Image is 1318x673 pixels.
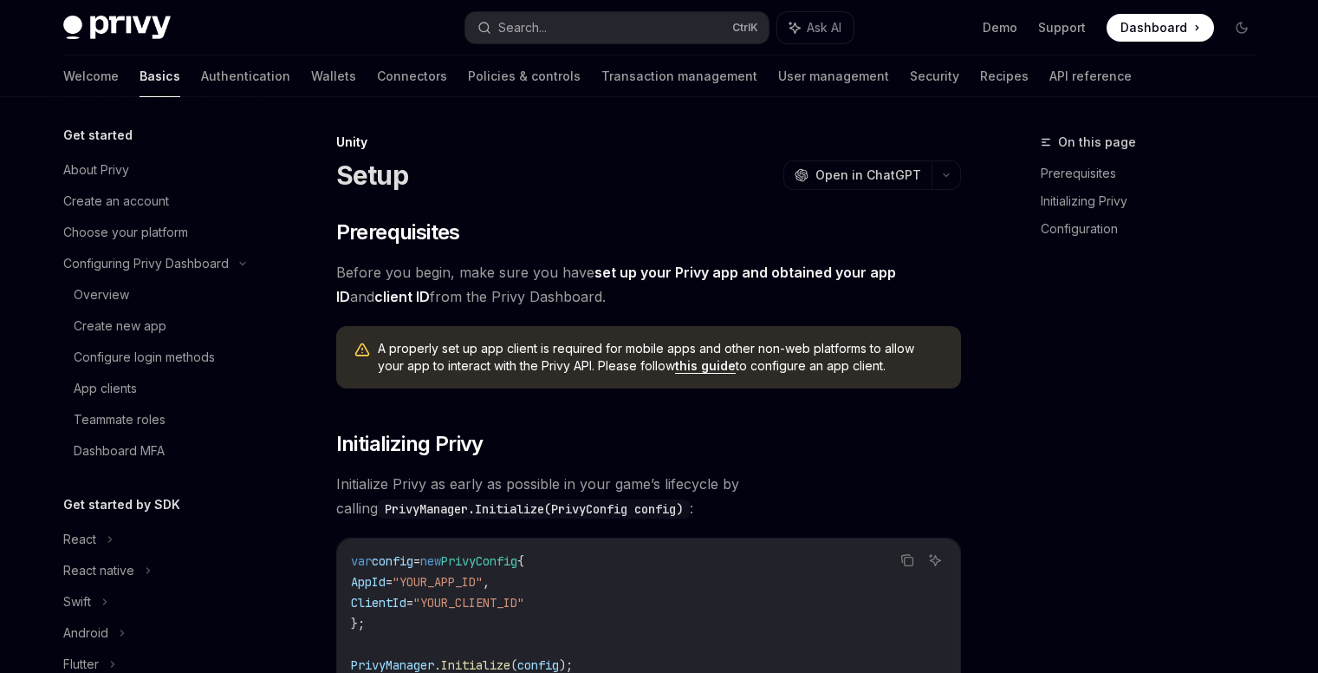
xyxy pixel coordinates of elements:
span: Ctrl K [732,21,758,35]
span: = [413,553,420,569]
a: User management [778,56,889,97]
div: Create new app [74,316,166,336]
a: Policies & controls [468,56,581,97]
span: PrivyConfig [441,553,517,569]
a: Basics [140,56,180,97]
a: Recipes [980,56,1029,97]
a: Create an account [49,186,271,217]
img: dark logo [63,16,171,40]
div: Configure login methods [74,347,215,368]
a: Security [910,56,959,97]
button: Ask AI [924,549,946,572]
span: Initializing Privy [336,430,484,458]
a: Transaction management [601,56,757,97]
button: Copy the contents from the code block [896,549,919,572]
button: Toggle dark mode [1228,14,1256,42]
div: Overview [74,284,129,305]
a: Dashboard [1107,14,1214,42]
a: Create new app [49,310,271,342]
a: App clients [49,373,271,404]
span: }; [351,616,365,631]
a: this guide [675,358,736,374]
span: Ask AI [807,19,841,36]
a: Support [1038,19,1086,36]
span: ClientId [351,595,406,611]
svg: Warning [354,342,371,359]
a: Initializing Privy [1041,187,1269,215]
span: = [386,574,393,590]
a: Teammate roles [49,404,271,435]
span: Dashboard [1120,19,1187,36]
span: new [420,553,441,569]
a: Configure login methods [49,342,271,373]
span: Initialize [441,657,510,673]
a: Demo [983,19,1017,36]
span: = [406,595,413,611]
div: Dashboard MFA [74,441,165,461]
h5: Get started [63,125,133,146]
div: App clients [74,378,137,399]
a: Authentication [201,56,290,97]
a: client ID [374,288,430,306]
span: config [517,657,559,673]
div: About Privy [63,160,129,180]
a: Dashboard MFA [49,435,271,467]
a: API reference [1049,56,1132,97]
span: Before you begin, make sure you have and from the Privy Dashboard. [336,260,961,309]
div: Unity [336,134,961,151]
a: Configuration [1041,215,1269,243]
span: A properly set up app client is required for mobile apps and other non-web platforms to allow you... [378,340,944,375]
a: Wallets [311,56,356,97]
a: Choose your platform [49,217,271,248]
span: "YOUR_APP_ID" [393,574,483,590]
span: PrivyManager [351,657,434,673]
span: . [434,657,441,673]
div: Android [63,623,108,644]
div: React [63,529,96,550]
div: Search... [498,17,547,38]
a: Connectors [377,56,447,97]
a: Overview [49,279,271,310]
span: "YOUR_CLIENT_ID" [413,595,524,611]
span: Open in ChatGPT [815,167,921,184]
span: Initialize Privy as early as possible in your game’s lifecycle by calling : [336,472,961,520]
a: Welcome [63,56,119,97]
a: Prerequisites [1041,160,1269,187]
span: var [351,553,372,569]
div: React native [63,560,134,581]
span: , [483,574,490,590]
div: Swift [63,591,91,612]
span: { [517,553,524,569]
button: Search...CtrlK [465,12,769,43]
div: Configuring Privy Dashboard [63,253,229,274]
span: ( [510,657,517,673]
code: PrivyManager.Initialize(PrivyConfig config) [378,500,690,519]
a: set up your Privy app and obtained your app ID [336,264,896,306]
span: AppId [351,574,386,590]
button: Ask AI [777,12,854,43]
span: On this page [1058,132,1136,153]
h5: Get started by SDK [63,494,180,515]
div: Create an account [63,191,169,212]
h1: Setup [336,160,408,191]
span: config [372,553,413,569]
a: About Privy [49,154,271,186]
div: Teammate roles [74,409,166,430]
span: Prerequisites [336,219,460,246]
span: ); [559,657,573,673]
div: Choose your platform [63,222,188,243]
button: Open in ChatGPT [783,160,932,190]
